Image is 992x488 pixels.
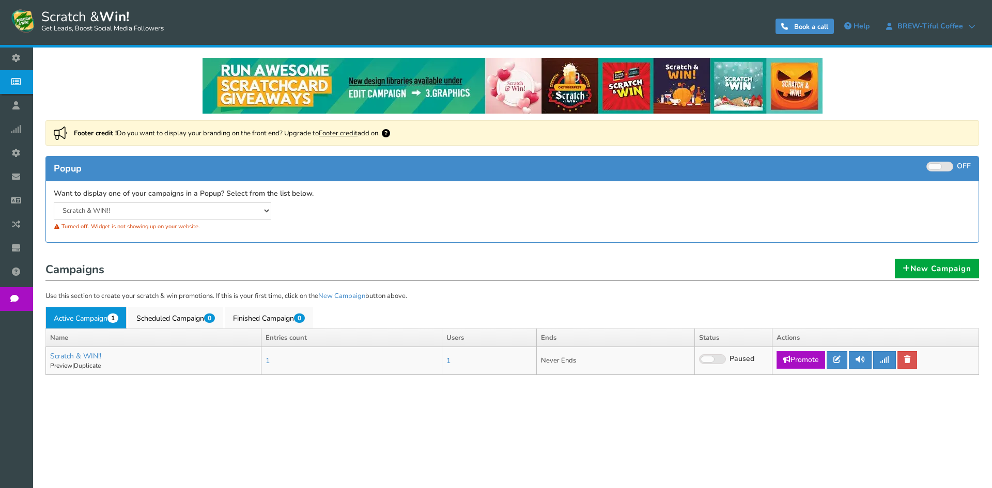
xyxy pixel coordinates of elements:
span: Help [854,21,870,31]
span: Scratch & [36,8,164,34]
span: BREW-tiful Coffee [892,22,968,30]
a: Duplicate [74,361,101,370]
th: Users [442,328,537,347]
a: 1 [446,356,451,366]
p: Use this section to create your scratch & win promotions. If this is your first time, click on th... [45,291,979,302]
strong: Win! [99,8,129,26]
label: Want to display one of your campaigns in a Popup? Select from the list below. [54,189,314,199]
a: Promote [777,351,825,369]
span: Popup [54,162,82,175]
span: 1 [107,313,118,323]
a: Book a call [776,19,834,34]
strong: Footer credit ! [74,129,117,138]
a: Scheduled Campaign [128,307,223,328]
a: New Campaign [895,259,979,278]
a: Scratch &Win! Get Leads, Boost Social Media Followers [10,8,164,34]
img: Scratch and Win [10,8,36,34]
a: Scratch & WIN!! [50,351,101,361]
img: festival-poster-2020.webp [203,58,823,114]
th: Name [46,328,261,347]
a: Footer credit [319,129,358,138]
a: Preview [50,361,72,370]
small: Get Leads, Boost Social Media Followers [41,25,164,33]
span: 0 [294,313,305,323]
div: Do you want to display your branding on the front end? Upgrade to add on. [45,120,979,146]
a: Active Campaign [45,307,127,328]
th: Entries count [261,328,442,347]
span: 0 [204,313,215,323]
td: Never Ends [537,347,695,375]
p: | [50,361,257,370]
a: New Campaign [318,291,365,301]
a: Help [839,18,875,35]
a: 1 [266,356,270,366]
span: Paused [730,354,754,364]
a: Finished Campaign [225,307,313,328]
h1: Campaigns [45,260,979,281]
th: Actions [772,328,979,347]
span: Book a call [794,22,828,32]
th: Ends [537,328,695,347]
div: Turned off. Widget is not showing up on your website. [54,219,505,233]
span: OFF [957,161,971,171]
th: Status [695,328,772,347]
